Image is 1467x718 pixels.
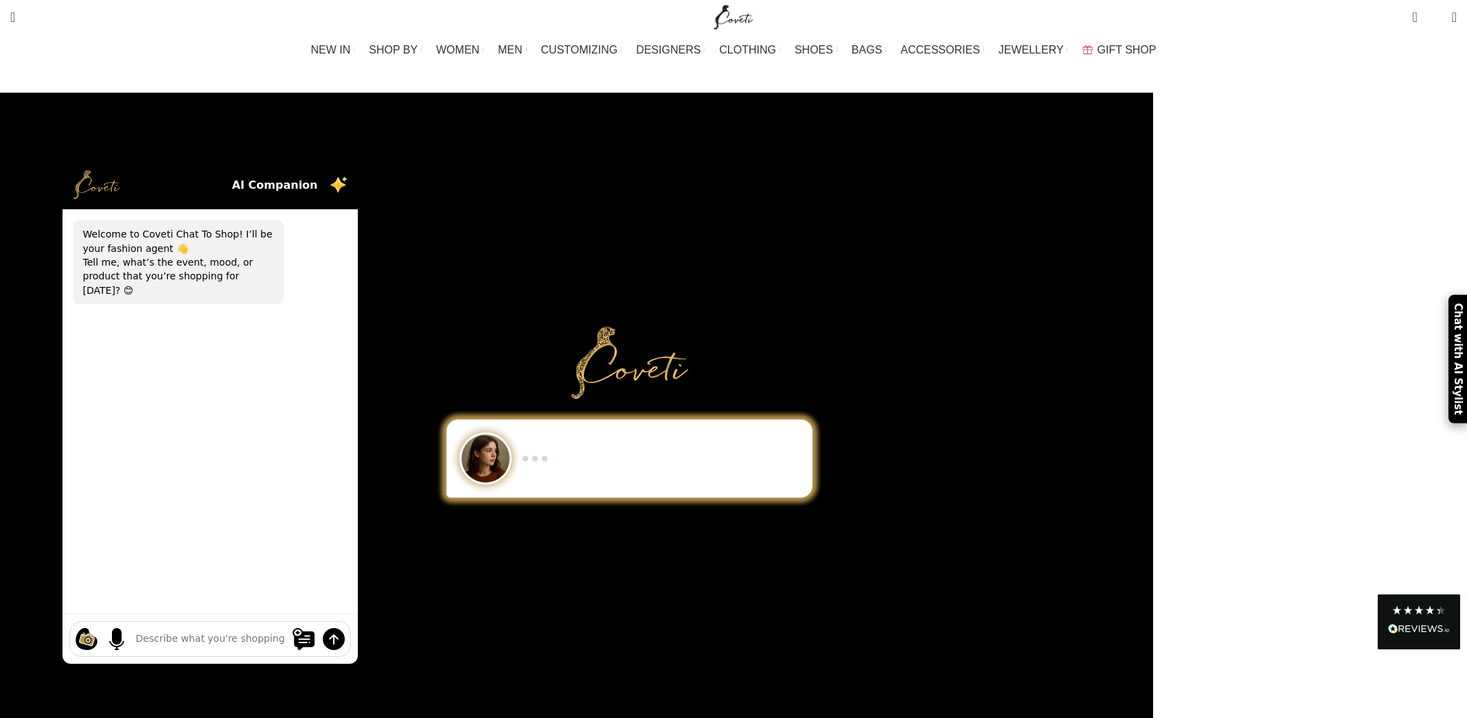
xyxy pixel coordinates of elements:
a: ACCESSORIES [900,36,985,64]
div: Chat to Shop demo [437,419,822,498]
span: CLOTHING [719,43,776,56]
div: Read All Reviews [1378,594,1460,649]
a: CUSTOMIZING [541,36,623,64]
a: NEW IN [311,36,356,64]
div: Main navigation [3,36,1464,64]
span: ACCESSORIES [900,43,980,56]
a: Search [3,3,22,31]
a: 0 [1405,3,1424,31]
span: CUSTOMIZING [541,43,618,56]
img: GiftBag [1082,45,1093,54]
span: JEWELLERY [999,43,1064,56]
span: MEN [498,43,523,56]
a: MEN [498,36,527,64]
div: Read All Reviews [1388,621,1450,639]
div: 4.28 Stars [1391,605,1446,616]
img: REVIEWS.io [1388,624,1450,634]
a: CLOTHING [719,36,781,64]
a: SHOES [795,36,838,64]
a: JEWELLERY [999,36,1069,64]
span: 0 [1413,7,1424,17]
a: BAGS [852,36,887,64]
img: Primary Gold [571,327,688,398]
span: BAGS [852,43,882,56]
a: SHOP BY [369,36,422,64]
span: SHOP BY [369,43,418,56]
span: 0 [1431,14,1441,24]
div: My Wishlist [1428,3,1442,31]
span: GIFT SHOP [1098,43,1157,56]
span: DESIGNERS [636,43,701,56]
span: SHOES [795,43,833,56]
span: NEW IN [311,43,351,56]
a: WOMEN [436,36,484,64]
a: DESIGNERS [636,36,705,64]
a: Site logo [711,10,757,22]
span: WOMEN [436,43,479,56]
a: GIFT SHOP [1082,36,1157,64]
